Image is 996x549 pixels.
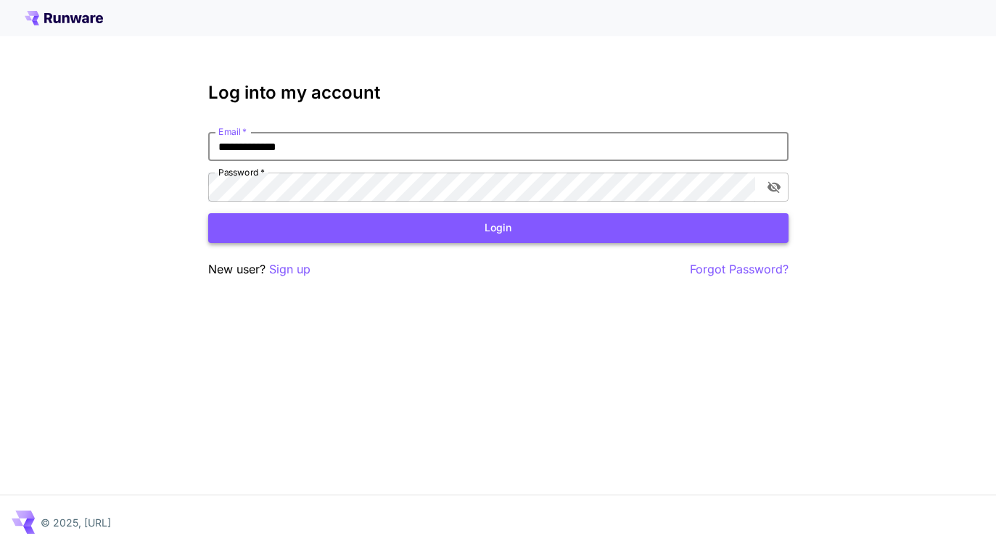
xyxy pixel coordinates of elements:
[208,83,789,103] h3: Log into my account
[208,260,310,278] p: New user?
[690,260,789,278] button: Forgot Password?
[41,515,111,530] p: © 2025, [URL]
[218,125,247,138] label: Email
[218,166,265,178] label: Password
[761,174,787,200] button: toggle password visibility
[269,260,310,278] button: Sign up
[208,213,789,243] button: Login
